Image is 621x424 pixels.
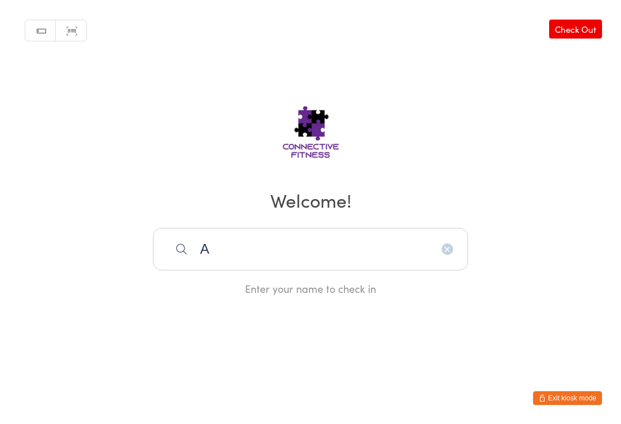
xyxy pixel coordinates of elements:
input: Search [153,228,468,270]
img: Connective Fitness [246,85,375,171]
a: Check Out [549,20,602,39]
button: Exit kiosk mode [533,391,602,405]
h2: Welcome! [11,187,609,213]
div: Enter your name to check in [153,281,468,296]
